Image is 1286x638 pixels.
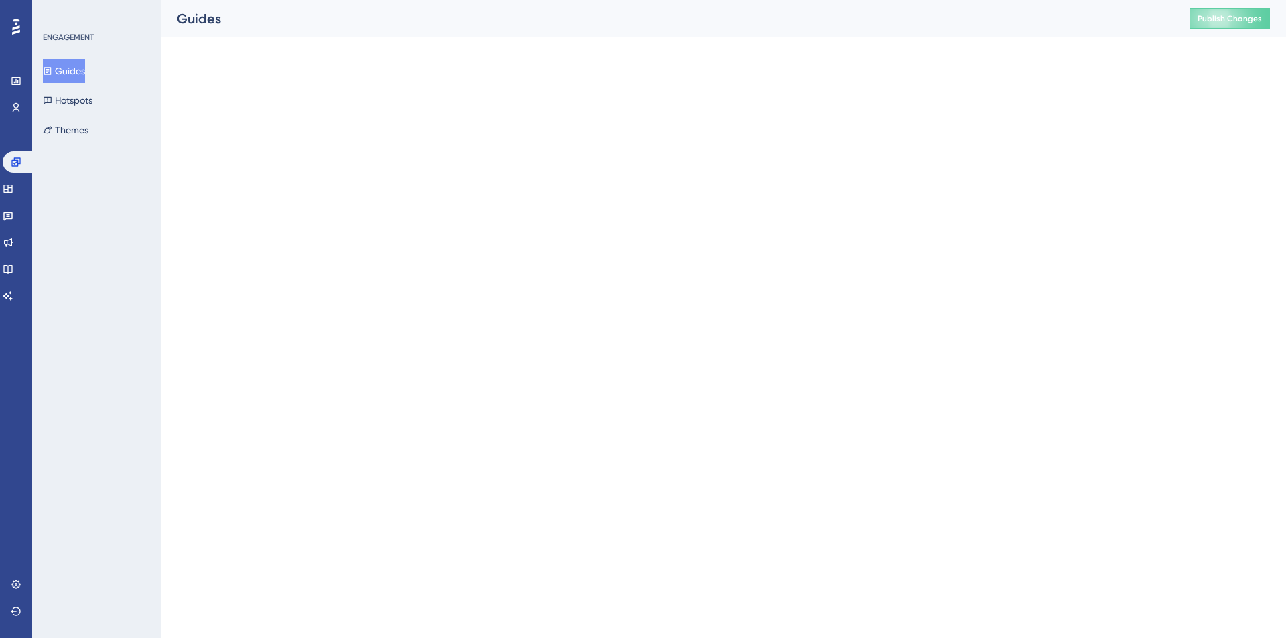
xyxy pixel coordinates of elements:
[43,59,85,83] button: Guides
[177,9,1156,28] div: Guides
[1190,8,1270,29] button: Publish Changes
[43,32,94,43] div: ENGAGEMENT
[43,88,92,112] button: Hotspots
[1198,13,1262,24] span: Publish Changes
[43,118,88,142] button: Themes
